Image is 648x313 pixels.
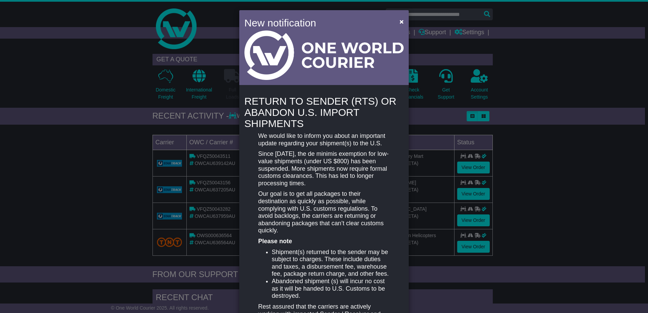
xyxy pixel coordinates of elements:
img: Light [244,30,404,80]
strong: Please note [258,238,292,245]
h4: RETURN TO SENDER (RTS) OR ABANDON U.S. IMPORT SHIPMENTS [244,96,404,129]
span: × [400,18,404,25]
p: Our goal is to get all packages to their destination as quickly as possible, while complying with... [258,190,390,234]
li: Abandoned shipment (s) will incur no cost as it will be handed to U.S. Customs to be destroyed. [272,278,390,300]
p: We would like to inform you about an important update regarding your shipment(s) to the U.S. [258,132,390,147]
h4: New notification [244,15,390,30]
p: Since [DATE], the de minimis exemption for low-value shipments (under US $800) has been suspended... [258,150,390,187]
li: Shipment(s) returned to the sender may be subject to charges. These include duties and taxes, a d... [272,249,390,278]
button: Close [396,15,407,28]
